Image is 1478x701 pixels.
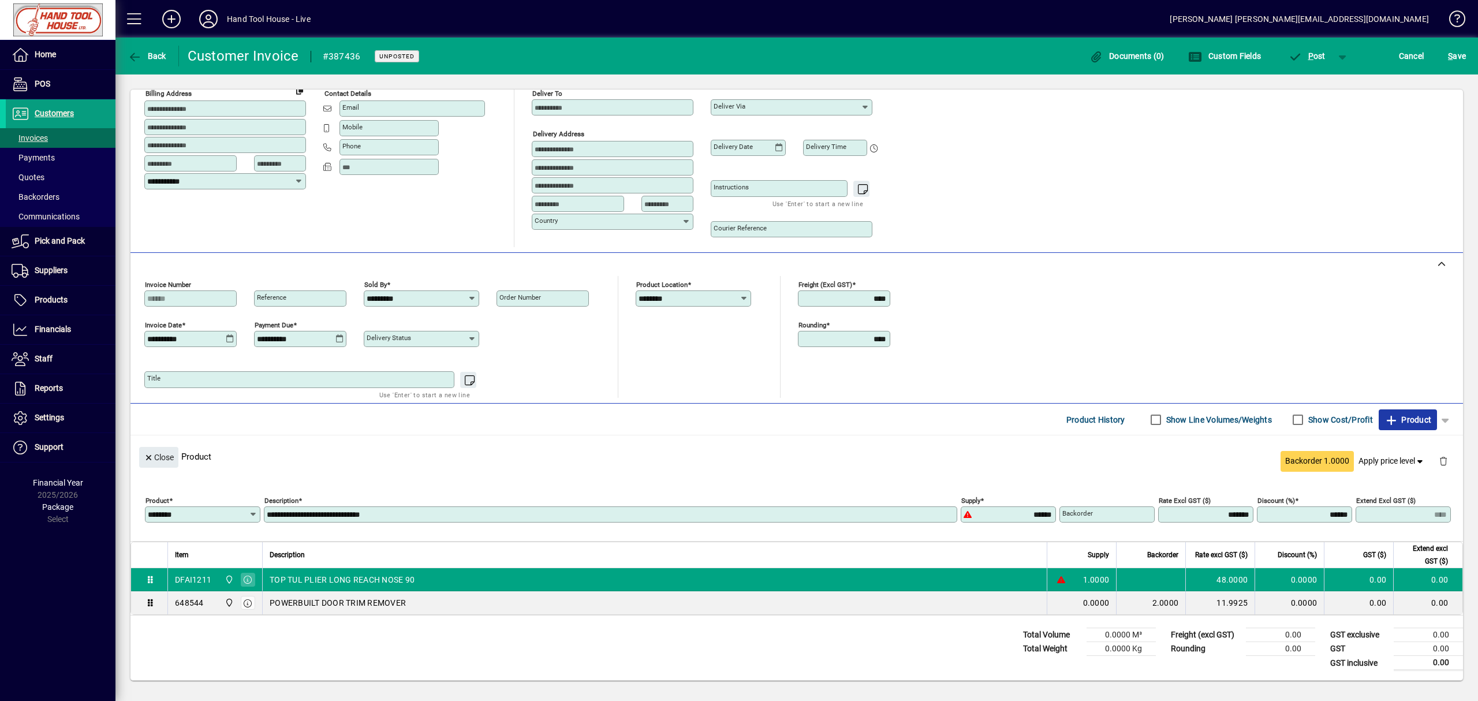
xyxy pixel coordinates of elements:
mat-label: Deliver To [532,90,562,98]
mat-label: Product [145,497,169,505]
mat-label: Delivery date [714,143,753,151]
span: Staff [35,354,53,363]
button: Close [139,447,178,468]
mat-label: Rounding [798,321,826,329]
button: Add [153,9,190,29]
button: Apply price level [1354,451,1430,472]
span: Extend excl GST ($) [1401,542,1448,568]
span: 1.0000 [1083,574,1110,586]
div: 648544 [175,597,204,609]
span: Backorder [1147,549,1178,561]
span: Product History [1066,411,1125,429]
mat-label: Discount (%) [1257,497,1295,505]
button: Delete [1430,447,1457,475]
td: 0.0000 [1255,568,1324,591]
a: Products [6,286,115,315]
mat-label: Payment due [255,321,293,329]
mat-label: Instructions [714,183,749,191]
span: Discount (%) [1278,549,1317,561]
a: POS [6,70,115,99]
mat-label: Sold by [364,281,387,289]
mat-label: Product location [636,281,688,289]
a: Home [6,40,115,69]
span: Financials [35,325,71,334]
a: Reports [6,374,115,403]
span: Customers [35,109,74,118]
span: Suppliers [35,266,68,275]
a: Settings [6,404,115,432]
span: S [1448,51,1453,61]
span: Product [1384,411,1431,429]
td: 0.00 [1324,568,1393,591]
div: Product [130,435,1463,478]
mat-hint: Use 'Enter' to start a new line [379,388,470,401]
a: Payments [6,148,115,167]
td: 0.00 [1394,642,1463,656]
button: Post [1282,46,1331,66]
td: 0.0000 Kg [1087,642,1156,656]
label: Show Line Volumes/Weights [1164,414,1272,426]
span: Pick and Pack [35,236,85,245]
mat-label: Courier Reference [714,224,767,232]
mat-label: Title [147,374,161,382]
span: Support [35,442,64,452]
span: Frankton [222,573,235,586]
td: GST [1324,642,1394,656]
span: P [1308,51,1313,61]
a: Financials [6,315,115,344]
span: Close [144,448,174,467]
span: Reports [35,383,63,393]
span: TOP TUL PLIER LONG REACH NOSE 90 [270,574,415,586]
div: DFAI1211 [175,574,211,586]
button: Documents (0) [1087,46,1167,66]
button: Copy to Delivery address [290,81,309,99]
button: Backorder 1.0000 [1281,451,1354,472]
label: Show Cost/Profit [1306,414,1373,426]
div: 11.9925 [1193,597,1248,609]
button: Save [1445,46,1469,66]
a: Backorders [6,187,115,207]
span: Package [42,502,73,512]
a: Invoices [6,128,115,148]
mat-hint: Use 'Enter' to start a new line [772,197,863,210]
span: Communications [12,212,80,221]
td: 0.00 [1393,591,1462,614]
span: Description [270,549,305,561]
mat-label: Mobile [342,123,363,131]
span: Rate excl GST ($) [1195,549,1248,561]
mat-label: Invoice number [145,281,191,289]
mat-label: Delivery status [367,334,411,342]
button: Custom Fields [1185,46,1264,66]
app-page-header-button: Close [136,452,181,462]
div: Hand Tool House - Live [227,10,311,28]
a: Support [6,433,115,462]
span: 0.0000 [1083,597,1110,609]
td: Total Volume [1017,628,1087,642]
div: 48.0000 [1193,574,1248,586]
span: Supply [1088,549,1109,561]
span: Documents (0) [1089,51,1165,61]
a: Quotes [6,167,115,187]
span: POS [35,79,50,88]
span: Back [128,51,166,61]
span: Payments [12,153,55,162]
span: Item [175,549,189,561]
span: ost [1288,51,1326,61]
span: ave [1448,47,1466,65]
mat-label: Phone [342,142,361,150]
a: Knowledge Base [1440,2,1464,40]
mat-label: Order number [499,293,541,301]
span: GST ($) [1363,549,1386,561]
div: [PERSON_NAME] [PERSON_NAME][EMAIL_ADDRESS][DOMAIN_NAME] [1170,10,1429,28]
button: Product History [1062,409,1130,430]
mat-label: Supply [961,497,980,505]
td: Rounding [1165,642,1246,656]
a: Staff [6,345,115,374]
span: 2.0000 [1152,597,1179,609]
div: #387436 [323,47,361,66]
mat-label: Rate excl GST ($) [1159,497,1211,505]
span: Home [35,50,56,59]
td: 0.00 [1394,628,1463,642]
span: Frankton [222,596,235,609]
span: Cancel [1399,47,1424,65]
